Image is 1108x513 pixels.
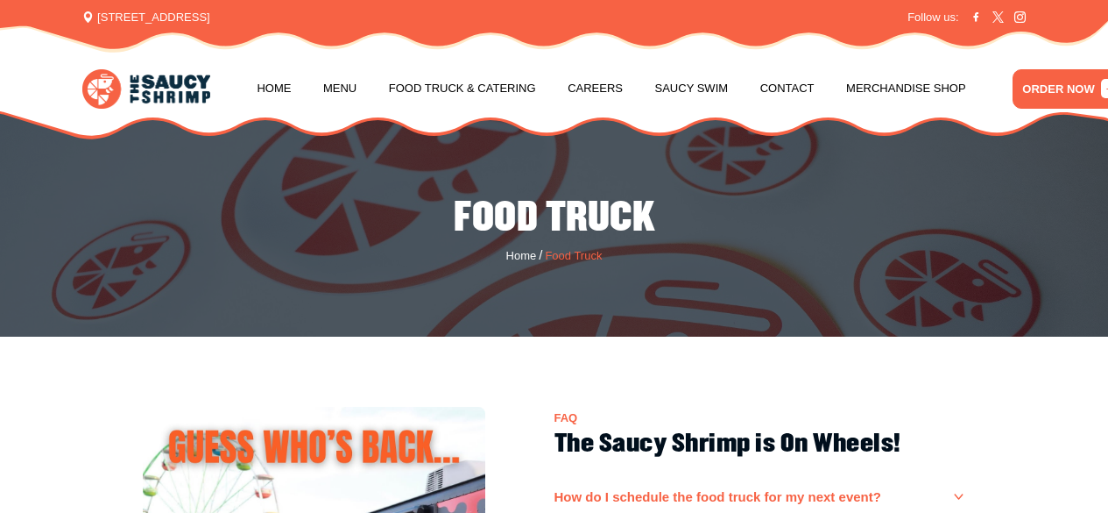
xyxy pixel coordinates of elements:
span: FAQ [554,412,578,424]
a: Merchandise Shop [846,55,966,122]
a: Contact [760,55,815,122]
a: Home [506,247,537,265]
span: / [539,246,542,266]
h2: The Saucy Shrimp is On Wheels! [554,431,966,459]
a: Home [257,55,291,122]
img: logo [82,69,210,108]
span: Food Truck [545,247,602,265]
h2: Food Truck [13,194,1095,242]
a: Menu [323,55,356,122]
a: Careers [568,55,623,122]
h3: How do I schedule the food truck for my next event? [554,489,881,505]
a: Saucy Swim [655,55,729,122]
a: Food Truck & Catering [389,55,536,122]
span: Follow us: [907,9,959,26]
span: [STREET_ADDRESS] [82,9,210,26]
